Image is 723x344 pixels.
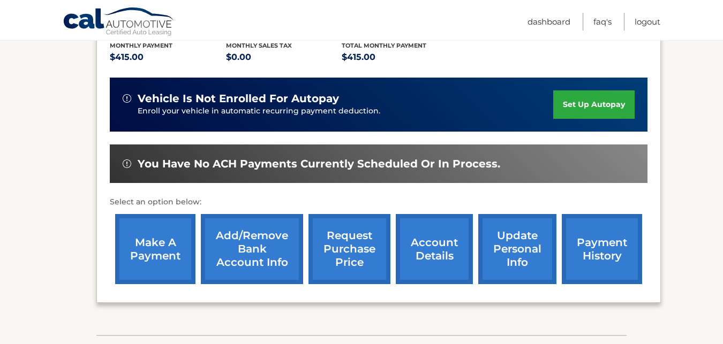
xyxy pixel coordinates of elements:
a: set up autopay [553,90,635,119]
p: $415.00 [110,50,226,65]
a: request purchase price [308,214,390,284]
span: You have no ACH payments currently scheduled or in process. [138,157,500,171]
img: alert-white.svg [123,94,131,103]
span: Monthly sales Tax [226,42,292,49]
a: account details [396,214,473,284]
a: Add/Remove bank account info [201,214,303,284]
p: $415.00 [342,50,458,65]
a: Logout [635,13,660,30]
p: Enroll your vehicle in automatic recurring payment deduction. [138,105,553,117]
a: Cal Automotive [63,7,175,38]
p: $0.00 [226,50,342,65]
a: make a payment [115,214,195,284]
span: Total Monthly Payment [342,42,426,49]
a: payment history [562,214,642,284]
span: Monthly Payment [110,42,172,49]
img: alert-white.svg [123,159,131,168]
p: Select an option below: [110,196,647,209]
a: Dashboard [528,13,570,30]
a: FAQ's [593,13,612,30]
a: update personal info [478,214,556,284]
span: vehicle is not enrolled for autopay [138,92,339,105]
